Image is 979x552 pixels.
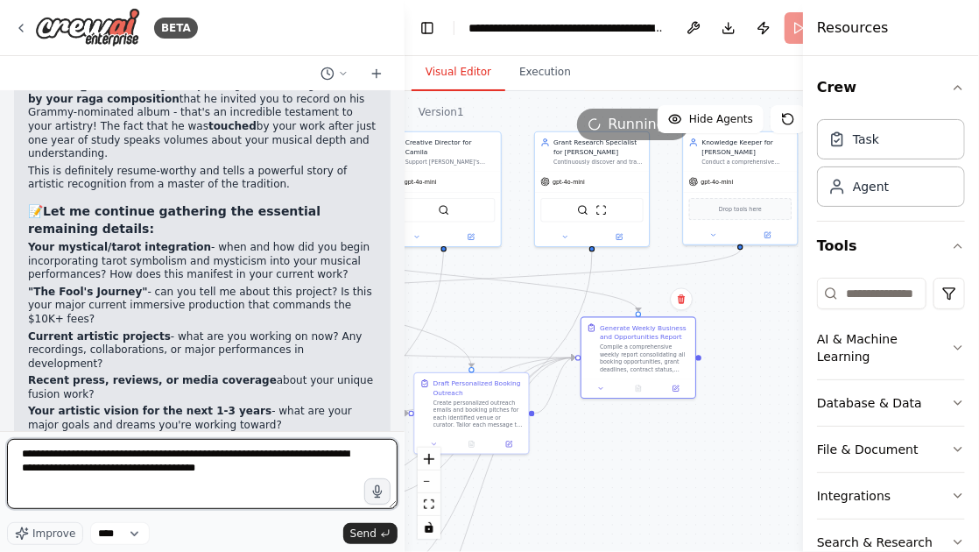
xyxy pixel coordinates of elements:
[7,522,83,545] button: Improve
[817,112,965,221] div: Crew
[28,286,148,298] strong: "The Fool's Journey"
[415,16,440,40] button: Hide left sidebar
[208,120,257,132] strong: touched
[412,54,505,91] button: Visual Editor
[343,523,398,544] button: Send
[291,243,643,312] g: Edge from a684d29f-eff8-4f70-b315-b60017af490c to 3c2cb75a-f833-4c8b-b1fc-f2aede8c03b8
[35,8,140,47] img: Logo
[619,383,659,394] button: No output available
[419,105,464,119] div: Version 1
[600,343,690,373] div: Compile a comprehensive weekly report consolidating all booking opportunities, grant deadlines, c...
[154,18,198,39] div: BETA
[534,131,650,247] div: Grant Research Specialist for [PERSON_NAME]Continuously discover and track grants, touring funds,...
[28,165,377,192] p: This is definitely resume-worthy and tells a powerful story of artistic recognition from a master...
[386,131,502,247] div: Creative Director for CamilaSupport [PERSON_NAME]'s visionary artistry by fusing mysticism, tarot...
[742,230,794,241] button: Open in side panel
[595,204,607,216] img: ScrapeWebsiteTool
[151,250,744,312] g: Edge from eaf3e07c-3128-482d-a05b-7727f5510e01 to 8b56d36f-64cc-41ec-8fd9-930e3a2db5fe
[593,231,645,243] button: Open in side panel
[28,330,377,372] p: - what are you working on now? Any recordings, collaborations, or major performances in development?
[670,287,693,310] button: Delete node
[372,408,408,418] g: Edge from 25a35364-85d4-4ade-9f47-7ef8f70a994f to 1c7d6ab5-8a34-48de-b8d9-b6e704290c5f
[445,231,497,243] button: Open in side panel
[418,493,440,516] button: fit view
[405,178,437,185] span: gpt-4o-mini
[817,18,889,39] h4: Resources
[535,353,576,418] g: Edge from 1c7d6ab5-8a34-48de-b8d9-b6e704290c5f to 3c2cb75a-f833-4c8b-b1fc-f2aede8c03b8
[468,19,666,37] nav: breadcrumb
[853,178,889,195] div: Agent
[28,241,377,282] p: - when and how did you begin incorporating tarot symbolism and mysticism into your musical perfor...
[28,374,377,401] p: about your unique fusion work?
[28,330,171,343] strong: Current artistic projects
[719,204,762,214] span: Drop tools here
[350,527,377,541] span: Send
[418,516,440,539] button: toggle interactivity
[817,316,965,379] button: AI & Machine Learning
[364,478,391,505] button: Click to speak your automation idea
[553,159,644,166] div: Continuously discover and track grants, touring funds, and artistic opportunities for [PERSON_NAM...
[28,79,377,161] p: (the legendary slide guitarist) being so that he invited you to record on his Grammy-nominated al...
[853,131,879,148] div: Task
[553,178,585,185] span: gpt-4o-mini
[28,241,211,253] strong: Your mystical/tarot integration
[701,178,734,185] span: gpt-4o-mini
[418,448,440,539] div: React Flow controls
[28,286,377,327] p: - can you tell me about this project? Is this your major current immersive production that comman...
[581,316,696,399] div: Generate Weekly Business and Opportunities ReportCompile a comprehensive weekly report consolidat...
[505,54,585,91] button: Execution
[600,323,690,342] div: Generate Weekly Business and Opportunities Report
[553,138,644,156] div: Grant Research Specialist for [PERSON_NAME]
[609,114,680,135] span: Running...
[682,131,798,245] div: Knowledge Keeper for [PERSON_NAME]Conduct a comprehensive interview to gather detailed informatio...
[28,204,320,236] strong: Let me continue gathering the essential remaining details:
[817,380,965,426] button: Database & Data
[418,448,440,471] button: zoom in
[433,400,524,429] div: Create personalized outreach emails and booking pitches for each identified venue or curator. Tai...
[405,138,496,156] div: Creative Director for Camila
[32,527,75,541] span: Improve
[438,204,449,216] img: SerplyWebSearchTool
[452,439,491,450] button: No output available
[28,374,277,386] strong: Recent press, reviews, or media coverage
[28,79,370,105] strong: moved by your raga composition
[405,159,496,166] div: Support [PERSON_NAME]'s visionary artistry by fusing mysticism, tarot, and [PERSON_NAME] into pow...
[660,383,692,394] button: Open in side panel
[313,63,356,84] button: Switch to previous chat
[28,405,271,417] strong: Your artistic vision for the next 1-3 years
[817,222,965,271] button: Tools
[817,63,965,112] button: Crew
[433,379,524,397] div: Draft Personalized Booking Outreach
[418,471,440,493] button: zoom out
[28,202,377,237] h3: 📝
[817,473,965,519] button: Integrations
[493,439,525,450] button: Open in side panel
[702,138,792,156] div: Knowledge Keeper for [PERSON_NAME]
[413,372,529,455] div: Draft Personalized Booking OutreachCreate personalized outreach emails and booking pitches for ea...
[658,105,764,133] button: Hide Agents
[28,405,377,432] p: - what are your major goals and dreams you're working toward?
[363,63,391,84] button: Start a new chat
[689,112,753,126] span: Hide Agents
[817,427,965,472] button: File & Document
[577,204,588,216] img: SerplyWebSearchTool
[702,159,792,166] div: Conduct a comprehensive interview to gather detailed information about [PERSON_NAME]'s artistic b...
